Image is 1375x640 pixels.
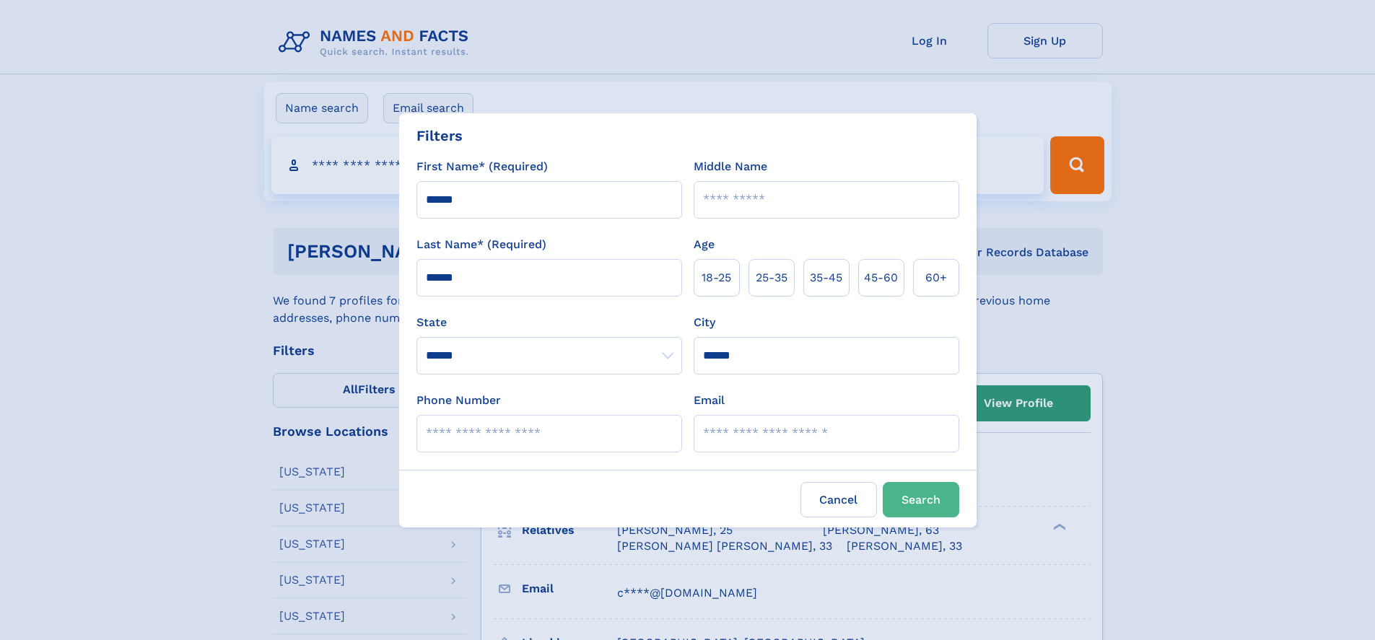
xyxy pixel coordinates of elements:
[694,314,715,331] label: City
[702,269,731,286] span: 18‑25
[416,158,548,175] label: First Name* (Required)
[864,269,898,286] span: 45‑60
[694,236,715,253] label: Age
[416,392,501,409] label: Phone Number
[694,392,725,409] label: Email
[694,158,767,175] label: Middle Name
[756,269,787,286] span: 25‑35
[800,482,877,517] label: Cancel
[810,269,842,286] span: 35‑45
[883,482,959,517] button: Search
[416,236,546,253] label: Last Name* (Required)
[925,269,947,286] span: 60+
[416,314,682,331] label: State
[416,125,463,146] div: Filters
